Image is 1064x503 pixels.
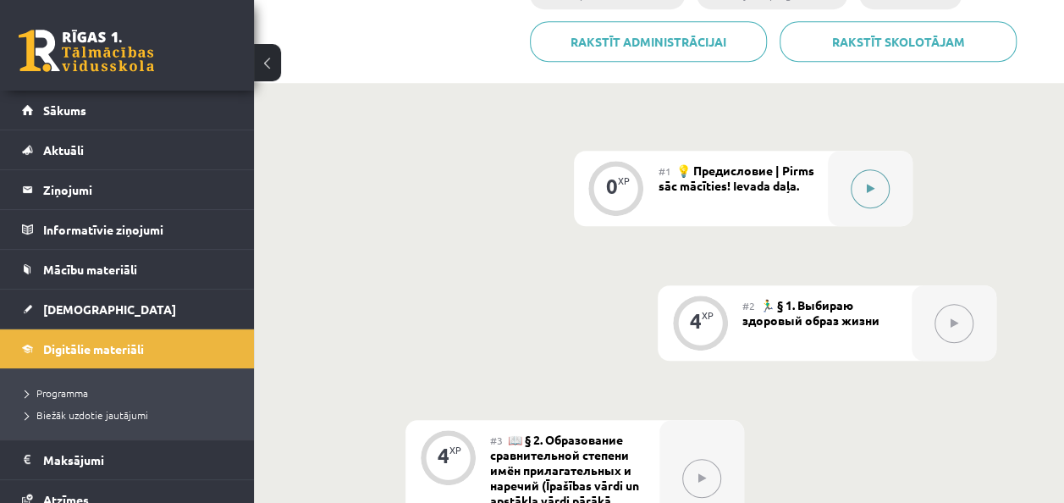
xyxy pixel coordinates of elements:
a: Rakstīt skolotājam [780,21,1017,62]
span: Mācību materiāli [43,262,137,277]
div: 4 [438,448,449,463]
div: XP [702,311,714,320]
div: XP [449,445,461,455]
a: Biežāk uzdotie jautājumi [25,407,237,423]
span: #1 [659,164,671,178]
a: Aktuāli [22,130,233,169]
a: Ziņojumi [22,170,233,209]
span: [DEMOGRAPHIC_DATA] [43,301,176,317]
span: Programma [25,386,88,400]
a: Rīgas 1. Tālmācības vidusskola [19,30,154,72]
div: XP [618,176,630,185]
span: Sākums [43,102,86,118]
div: 0 [606,179,618,194]
a: Sākums [22,91,233,130]
span: #3 [490,434,503,447]
span: 🏃‍♂️ § 1. Выбираю здоровый образ жизни [742,297,879,328]
span: Biežāk uzdotie jautājumi [25,408,148,422]
div: 4 [690,313,702,329]
span: Aktuāli [43,142,84,158]
legend: Ziņojumi [43,170,233,209]
span: #2 [742,299,755,312]
a: [DEMOGRAPHIC_DATA] [22,290,233,329]
a: Digitālie materiāli [22,329,233,368]
legend: Maksājumi [43,440,233,479]
legend: Informatīvie ziņojumi [43,210,233,249]
span: Digitālie materiāli [43,341,144,357]
a: Mācību materiāli [22,250,233,289]
span: 💡 Предисловие | Pirms sāc mācīties! Ievada daļa. [659,163,814,193]
a: Maksājumi [22,440,233,479]
a: Rakstīt administrācijai [530,21,767,62]
a: Programma [25,385,237,401]
a: Informatīvie ziņojumi [22,210,233,249]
